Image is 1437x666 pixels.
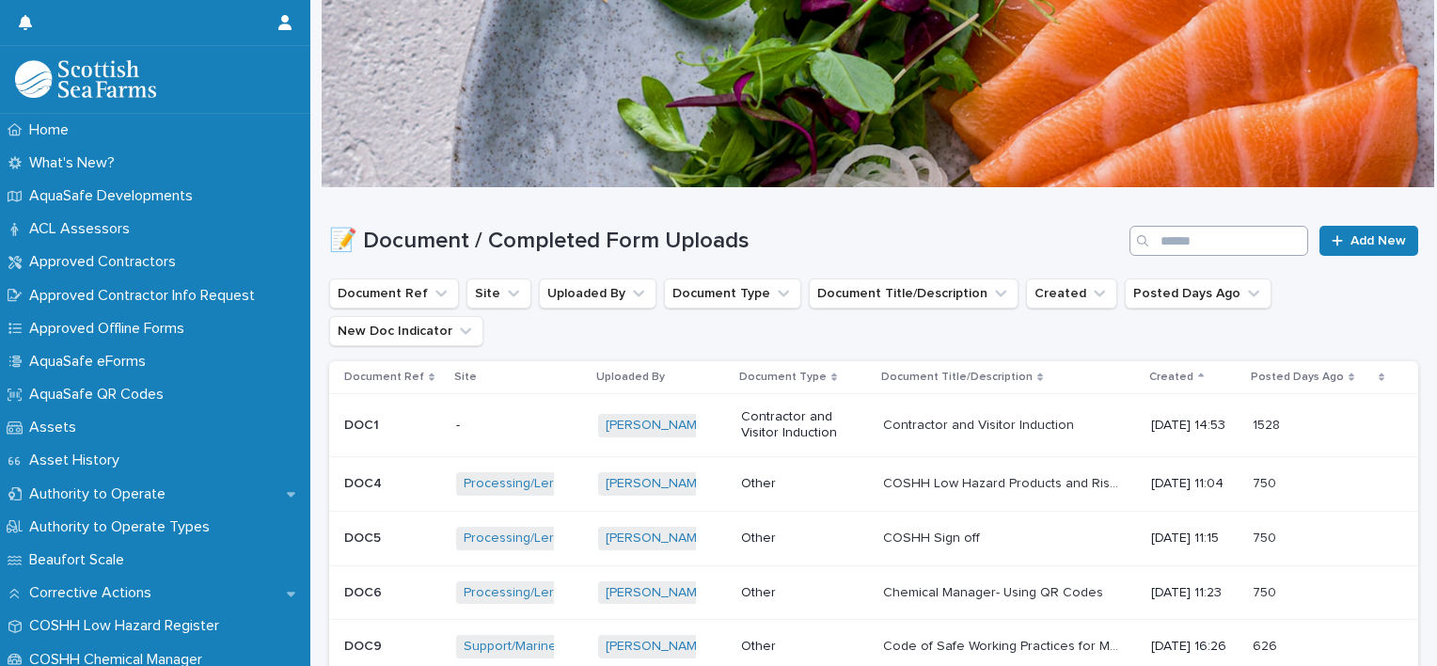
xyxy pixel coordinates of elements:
p: - [456,418,574,434]
p: DOC6 [344,581,386,601]
p: DOC1 [344,414,383,434]
p: COSHH Low Hazard Products and Risk Assessment [883,472,1122,492]
p: 626 [1253,635,1281,655]
p: Site [454,367,477,388]
p: Code of Safe Working Practices for Merchant Seafarers (COSWP) [883,635,1122,655]
a: [PERSON_NAME] [606,418,708,434]
p: Approved Offline Forms [22,320,199,338]
tr: DOC1DOC1 -[PERSON_NAME] Contractor and Visitor InductionContractor and Visitor InductionContracto... [329,394,1418,457]
tr: DOC6DOC6 Processing/Lerwick Factory (Gremista) [PERSON_NAME] OtherChemical Manager- Using QR Code... [329,565,1418,620]
p: [DATE] 16:26 [1151,639,1237,655]
p: Other [741,585,859,601]
button: Site [466,278,531,309]
p: Authority to Operate [22,485,181,503]
p: Posted Days Ago [1251,367,1344,388]
p: Authority to Operate Types [22,518,225,536]
a: Processing/Lerwick Factory (Gremista) [464,531,692,547]
p: Beaufort Scale [22,551,139,569]
a: [PERSON_NAME] [606,531,708,547]
tr: DOC5DOC5 Processing/Lerwick Factory (Gremista) [PERSON_NAME] OtherCOSHH Sign offCOSHH Sign off [D... [329,511,1418,565]
button: Uploaded By [539,278,656,309]
span: Add New [1350,234,1406,247]
a: [PERSON_NAME] [606,639,708,655]
a: Support/Marine H&S Only [464,639,619,655]
p: Approved Contractor Info Request [22,287,270,305]
p: 750 [1253,581,1280,601]
p: ACL Assessors [22,220,145,238]
p: [DATE] 11:04 [1151,476,1237,492]
p: COSHH Sign off [883,527,984,547]
p: DOC5 [344,527,385,547]
p: Chemical Manager- Using QR Codes [883,581,1107,601]
p: Assets [22,419,91,436]
a: [PERSON_NAME] [606,476,708,492]
p: Created [1149,367,1193,388]
p: AquaSafe Developments [22,187,208,205]
p: 1528 [1253,414,1284,434]
p: Other [741,639,859,655]
button: Posted Days Ago [1125,278,1271,309]
a: Add New [1319,226,1418,256]
p: Contractor and Visitor Induction [741,409,859,441]
button: Document Type [664,278,801,309]
p: Other [741,476,859,492]
button: Document Title/Description [809,278,1019,309]
p: Approved Contractors [22,253,191,271]
p: 750 [1253,472,1280,492]
p: Document Type [739,367,827,388]
h1: 📝 Document / Completed Form Uploads [329,228,1122,255]
p: Asset History [22,452,134,469]
a: [PERSON_NAME] [606,585,708,601]
p: Contractor and Visitor Induction [883,414,1078,434]
p: AquaSafe QR Codes [22,386,179,404]
input: Search [1129,226,1308,256]
a: Processing/Lerwick Factory (Gremista) [464,476,692,492]
p: Corrective Actions [22,584,166,602]
button: New Doc Indicator [329,316,483,346]
p: 750 [1253,527,1280,547]
button: Document Ref [329,278,459,309]
tr: DOC4DOC4 Processing/Lerwick Factory (Gremista) [PERSON_NAME] OtherCOSHH Low Hazard Products and R... [329,456,1418,511]
p: Uploaded By [596,367,665,388]
p: COSHH Low Hazard Register [22,617,234,635]
p: What's New? [22,154,130,172]
p: DOC4 [344,472,386,492]
p: [DATE] 11:23 [1151,585,1237,601]
p: AquaSafe eForms [22,353,161,371]
p: [DATE] 14:53 [1151,418,1237,434]
p: Home [22,121,84,139]
p: DOC9 [344,635,386,655]
img: bPIBxiqnSb2ggTQWdOVV [15,60,156,98]
a: Processing/Lerwick Factory (Gremista) [464,585,692,601]
button: Created [1026,278,1117,309]
p: Document Title/Description [881,367,1033,388]
p: [DATE] 11:15 [1151,531,1237,547]
p: Document Ref [344,367,424,388]
p: Other [741,531,859,547]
